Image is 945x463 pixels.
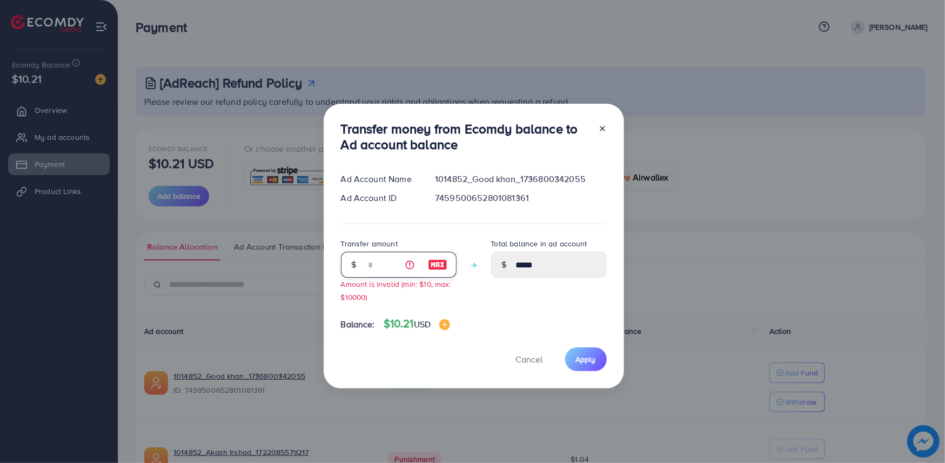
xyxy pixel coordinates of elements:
[491,238,587,249] label: Total balance in ad account
[341,279,451,301] small: Amount is invalid (min: $10, max: $10000)
[439,319,450,330] img: image
[341,238,398,249] label: Transfer amount
[426,192,615,204] div: 7459500652801081361
[516,353,543,365] span: Cancel
[384,317,450,331] h4: $10.21
[576,354,596,365] span: Apply
[341,121,589,152] h3: Transfer money from Ecomdy balance to Ad account balance
[341,318,375,331] span: Balance:
[414,318,431,330] span: USD
[565,347,607,371] button: Apply
[426,173,615,185] div: 1014852_Good khan_1736800342055
[428,258,447,271] img: image
[332,192,427,204] div: Ad Account ID
[502,347,557,371] button: Cancel
[332,173,427,185] div: Ad Account Name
